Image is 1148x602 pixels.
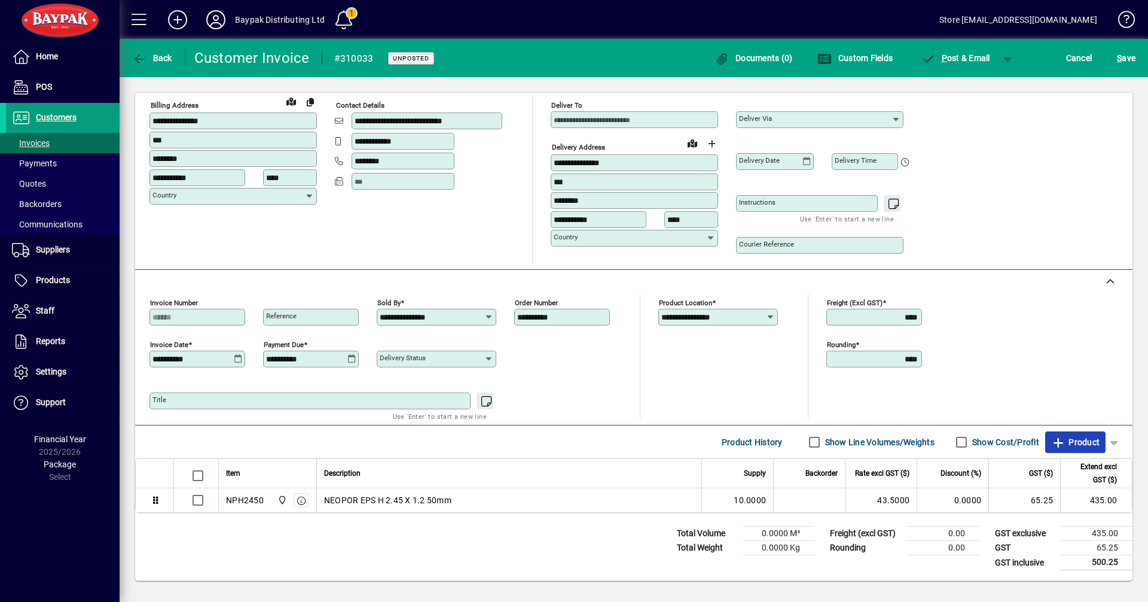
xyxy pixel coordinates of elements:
span: Products [36,275,70,285]
button: Profile [197,9,235,31]
div: Customer Invoice [194,48,310,68]
span: GST ($) [1029,467,1053,480]
mat-label: Instructions [739,198,775,206]
div: Baypak Distributing Ltd [235,10,325,29]
span: Cancel [1066,48,1092,68]
a: Payments [6,153,120,174]
td: Rounding [824,541,908,555]
span: 10.0000 [734,494,766,506]
button: Back [129,47,175,69]
td: Total Volume [671,527,743,541]
a: Home [6,42,120,72]
a: Products [6,266,120,296]
mat-hint: Use 'Enter' to start a new line [393,409,487,423]
td: GST inclusive [989,555,1061,570]
span: Description [324,467,361,480]
mat-label: Invoice number [150,299,198,307]
div: 43.5000 [853,494,909,506]
mat-label: Delivery status [380,354,426,362]
td: 65.25 [1061,541,1132,555]
mat-label: Deliver via [739,114,772,123]
span: Baypak - Onekawa [274,494,288,507]
td: 435.00 [1061,527,1132,541]
span: Communications [12,220,83,229]
button: Add [158,9,197,31]
span: POS [36,82,52,92]
span: ost & Email [921,53,990,63]
span: Financial Year [34,434,86,444]
td: Freight (excl GST) [824,527,908,541]
button: Save [1114,47,1138,69]
a: Invoices [6,133,120,153]
td: 0.0000 [917,488,988,512]
div: #310033 [334,49,374,68]
mat-label: Deliver To [551,101,582,110]
button: Product [1045,431,1106,453]
a: Communications [6,214,120,235]
span: Backorders [12,199,62,209]
span: Reports [36,336,65,346]
label: Show Line Volumes/Weights [823,436,935,448]
span: Back [132,53,172,63]
span: Supply [744,467,766,480]
td: 435.00 [1060,488,1132,512]
span: Discount (%) [941,467,981,480]
a: Quotes [6,174,120,194]
button: Custom Fields [814,47,896,69]
button: Post & Email [915,47,996,69]
span: S [1117,53,1122,63]
button: Choose address [702,134,721,153]
mat-hint: Use 'Enter' to start a new line [800,212,894,226]
a: POS [6,72,120,102]
mat-label: Delivery time [835,156,877,165]
app-page-header-button: Back [120,47,185,69]
a: Knowledge Base [1109,2,1133,41]
button: Cancel [1063,47,1095,69]
a: Settings [6,357,120,387]
mat-label: Delivery date [739,156,780,165]
a: Reports [6,327,120,357]
td: GST [989,541,1061,555]
span: Custom Fields [817,53,893,63]
span: P [942,53,947,63]
td: 0.00 [908,527,979,541]
td: 500.25 [1061,555,1132,570]
button: Copy to Delivery address [301,92,320,111]
mat-label: Invoice date [150,340,188,349]
button: Product History [717,431,787,453]
mat-label: Reference [266,312,297,320]
span: Payments [12,159,57,168]
button: Documents (0) [712,47,796,69]
div: NPH2450 [226,494,264,506]
span: Home [36,51,58,61]
mat-label: Product location [659,299,712,307]
mat-label: Order number [515,299,558,307]
a: Staff [6,296,120,326]
a: Backorders [6,194,120,214]
mat-label: Sold by [377,299,401,307]
a: View on map [282,92,301,111]
span: Suppliers [36,245,70,254]
mat-label: Country [152,191,176,199]
span: ave [1117,48,1135,68]
td: 0.0000 Kg [743,541,814,555]
span: Documents (0) [715,53,793,63]
a: View on map [683,133,702,153]
span: Staff [36,306,54,315]
span: Extend excl GST ($) [1068,460,1117,487]
span: Package [44,460,76,469]
span: Backorder [805,467,838,480]
mat-label: Country [554,233,578,241]
td: GST exclusive [989,527,1061,541]
span: Quotes [12,179,46,188]
mat-label: Courier Reference [739,240,794,248]
td: 65.25 [988,488,1060,512]
span: Settings [36,367,66,376]
mat-label: Title [152,396,166,404]
mat-label: Rounding [827,340,856,349]
span: Product History [722,433,783,452]
div: Store [EMAIL_ADDRESS][DOMAIN_NAME] [939,10,1097,29]
label: Show Cost/Profit [970,436,1039,448]
mat-label: Freight (excl GST) [827,299,883,307]
a: Support [6,388,120,418]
